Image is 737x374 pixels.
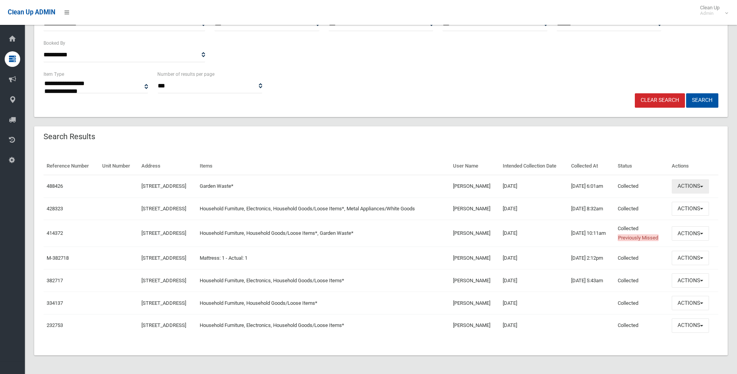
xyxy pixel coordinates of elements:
[8,9,55,16] span: Clean Up ADMIN
[500,314,568,336] td: [DATE]
[197,292,450,315] td: Household Furniture, Household Goods/Loose Items*
[47,300,63,306] a: 334137
[568,197,615,220] td: [DATE] 8:32am
[197,197,450,220] td: Household Furniture, Electronics, Household Goods/Loose Items*, Metal Appliances/White Goods
[99,157,138,175] th: Unit Number
[500,247,568,269] td: [DATE]
[672,226,709,241] button: Actions
[141,322,186,328] a: [STREET_ADDRESS]
[568,269,615,292] td: [DATE] 5:43am
[615,175,668,197] td: Collected
[672,251,709,265] button: Actions
[672,296,709,310] button: Actions
[568,157,615,175] th: Collected At
[450,157,500,175] th: User Name
[450,269,500,292] td: [PERSON_NAME]
[672,318,709,333] button: Actions
[696,5,727,16] span: Clean Up
[635,93,685,108] a: Clear Search
[500,157,568,175] th: Intended Collection Date
[672,179,709,194] button: Actions
[141,183,186,189] a: [STREET_ADDRESS]
[450,314,500,336] td: [PERSON_NAME]
[669,157,718,175] th: Actions
[197,314,450,336] td: Household Furniture, Electronics, Household Goods/Loose Items*
[197,157,450,175] th: Items
[47,278,63,283] a: 382717
[500,292,568,315] td: [DATE]
[568,247,615,269] td: [DATE] 2:12pm
[44,157,99,175] th: Reference Number
[450,292,500,315] td: [PERSON_NAME]
[450,197,500,220] td: [PERSON_NAME]
[615,247,668,269] td: Collected
[197,220,450,247] td: Household Furniture, Household Goods/Loose Items*, Garden Waste*
[500,197,568,220] td: [DATE]
[500,269,568,292] td: [DATE]
[450,175,500,197] td: [PERSON_NAME]
[197,175,450,197] td: Garden Waste*
[686,93,718,108] button: Search
[500,220,568,247] td: [DATE]
[47,230,63,236] a: 414372
[450,247,500,269] td: [PERSON_NAME]
[500,175,568,197] td: [DATE]
[618,234,659,241] span: Previously Missed
[157,70,214,79] label: Number of results per page
[47,183,63,189] a: 488426
[450,220,500,247] td: [PERSON_NAME]
[568,220,615,247] td: [DATE] 10:11am
[44,70,64,79] label: Item Type
[615,292,668,315] td: Collected
[197,247,450,269] td: Mattress: 1 - Actual: 1
[138,157,197,175] th: Address
[615,314,668,336] td: Collected
[615,220,668,247] td: Collected
[197,269,450,292] td: Household Furniture, Electronics, Household Goods/Loose Items*
[47,322,63,328] a: 232753
[141,230,186,236] a: [STREET_ADDRESS]
[615,157,668,175] th: Status
[47,206,63,211] a: 428323
[141,278,186,283] a: [STREET_ADDRESS]
[47,255,69,261] a: M-382718
[672,273,709,288] button: Actions
[615,197,668,220] td: Collected
[141,300,186,306] a: [STREET_ADDRESS]
[44,39,65,47] label: Booked By
[141,255,186,261] a: [STREET_ADDRESS]
[615,269,668,292] td: Collected
[700,10,720,16] small: Admin
[672,202,709,216] button: Actions
[141,206,186,211] a: [STREET_ADDRESS]
[34,129,105,144] header: Search Results
[568,175,615,197] td: [DATE] 6:01am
